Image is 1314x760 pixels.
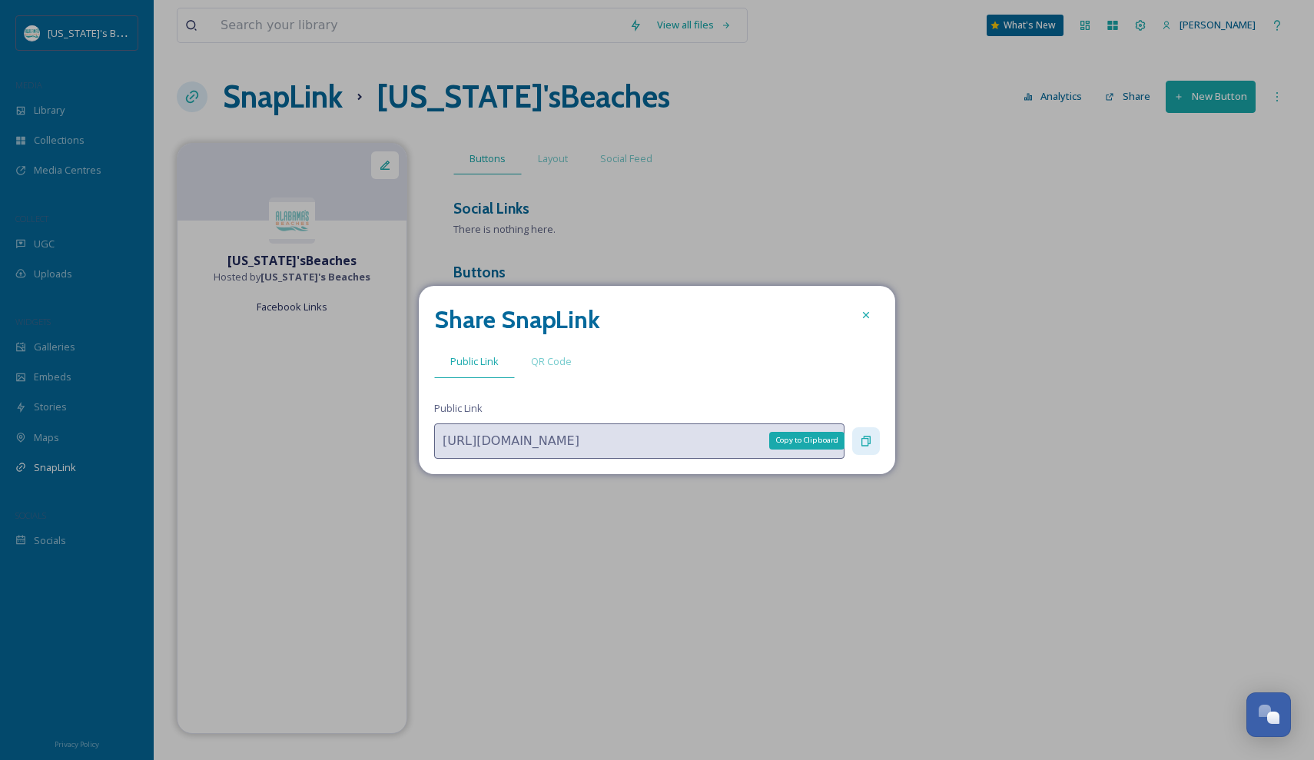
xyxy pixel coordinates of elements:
[769,432,844,449] div: Copy to Clipboard
[434,301,600,338] h2: Share SnapLink
[531,354,572,369] span: QR Code
[1246,692,1291,737] button: Open Chat
[450,354,499,369] span: Public Link
[434,401,483,416] span: Public Link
